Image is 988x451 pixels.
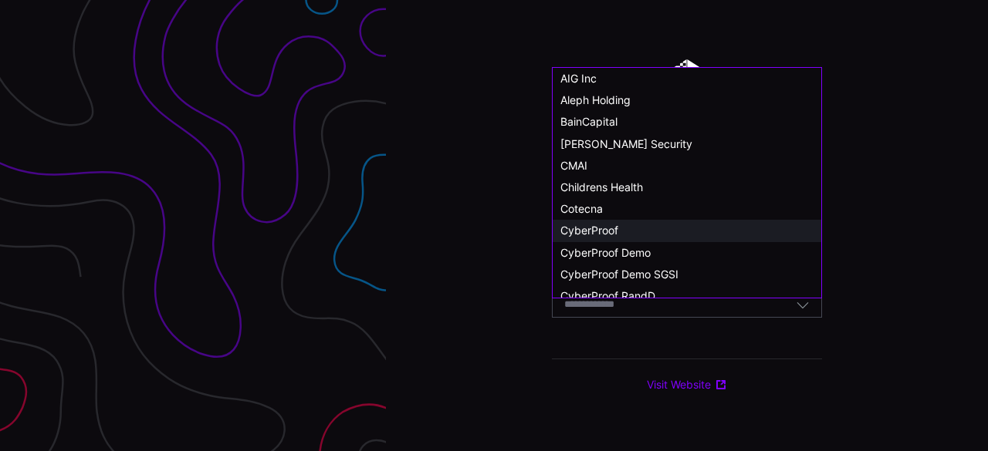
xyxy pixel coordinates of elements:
span: Aleph Holding [560,93,631,106]
span: Cotecna [560,202,603,215]
span: CyberProof [560,224,618,237]
button: Toggle options menu [796,298,810,311]
span: AIG Inc [560,72,597,85]
span: CyberProof Demo [560,246,651,259]
span: [PERSON_NAME] Security [560,137,692,150]
a: Visit Website [647,378,727,392]
span: CMAI [560,159,587,172]
span: CyberProof RandD [560,289,655,302]
span: Childrens Health [560,180,643,194]
span: BainCapital [560,115,617,128]
span: CyberProof Demo SGSI [560,268,678,281]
